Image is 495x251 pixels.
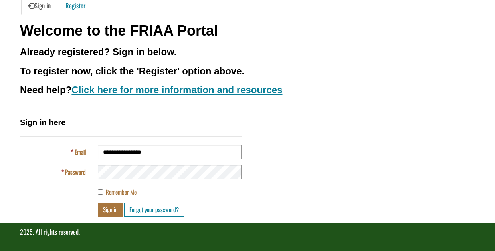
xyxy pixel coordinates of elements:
input: Remember Me [98,189,103,195]
a: Forgot your password? [124,203,184,217]
button: Sign in [98,203,123,217]
span: Sign in here [20,118,65,127]
span: Remember Me [106,187,137,196]
p: 2025 [20,227,475,237]
h3: Need help? [20,85,475,95]
span: Email [75,147,86,156]
a: Click here for more information and resources [71,84,282,95]
h3: To register now, click the 'Register' option above. [20,66,475,76]
span: Password [65,167,86,176]
span: . All rights reserved. [33,227,80,237]
h3: Already registered? Sign in below. [20,47,475,57]
h1: Welcome to the FRIAA Portal [20,23,475,39]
